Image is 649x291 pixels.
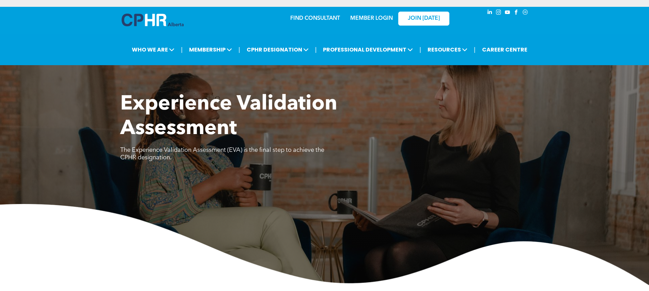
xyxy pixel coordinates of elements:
[120,94,337,139] span: Experience Validation Assessment
[187,43,234,56] span: MEMBERSHIP
[426,43,469,56] span: RESOURCES
[480,43,529,56] a: CAREER CENTRE
[181,43,183,57] li: |
[419,43,421,57] li: |
[120,147,324,161] span: The Experience Validation Assessment (EVA) is the final step to achieve the CPHR designation.
[245,43,311,56] span: CPHR DESIGNATION
[495,9,503,18] a: instagram
[474,43,476,57] li: |
[122,14,184,26] img: A blue and white logo for cp alberta
[398,12,449,26] a: JOIN [DATE]
[350,16,393,21] a: MEMBER LOGIN
[408,15,440,22] span: JOIN [DATE]
[290,16,340,21] a: FIND CONSULTANT
[315,43,317,57] li: |
[130,43,176,56] span: WHO WE ARE
[321,43,415,56] span: PROFESSIONAL DEVELOPMENT
[486,9,494,18] a: linkedin
[513,9,520,18] a: facebook
[522,9,529,18] a: Social network
[238,43,240,57] li: |
[504,9,511,18] a: youtube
